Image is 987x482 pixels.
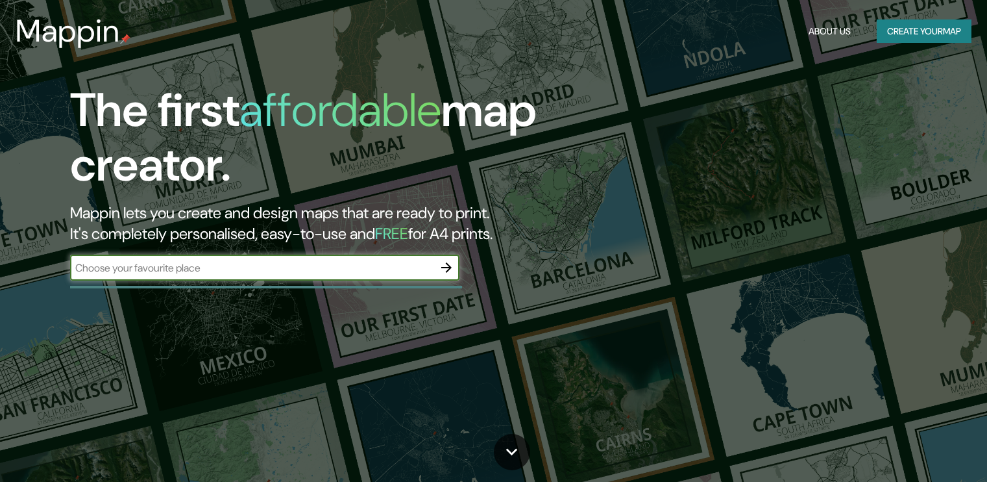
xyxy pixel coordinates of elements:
img: mappin-pin [120,34,130,44]
h1: The first map creator. [70,83,564,203]
button: About Us [803,19,856,44]
h5: FREE [375,223,408,244]
h2: Mappin lets you create and design maps that are ready to print. It's completely personalised, eas... [70,203,564,244]
h3: Mappin [16,13,120,49]
iframe: Help widget launcher [871,431,973,468]
input: Choose your favourite place [70,260,433,275]
h1: affordable [239,80,441,140]
button: Create yourmap [877,19,971,44]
